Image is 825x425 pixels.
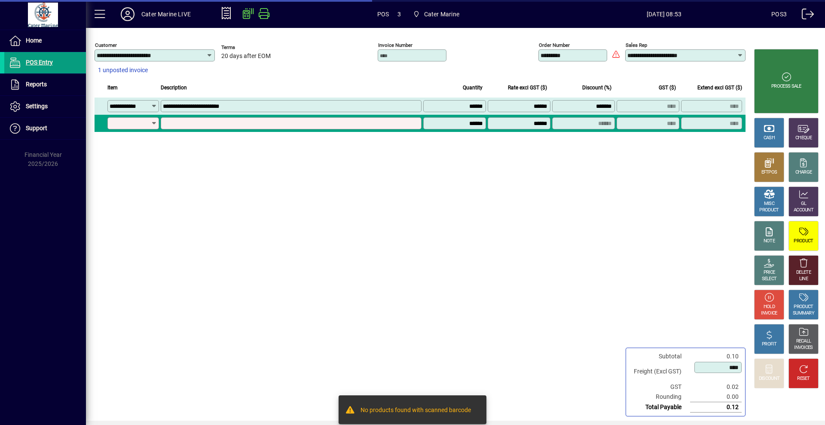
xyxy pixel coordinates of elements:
[508,83,547,92] span: Rate excl GST ($)
[377,7,389,21] span: POS
[690,392,742,402] td: 0.00
[764,238,775,245] div: NOTE
[629,382,690,392] td: GST
[107,83,118,92] span: Item
[794,345,813,351] div: INVOICES
[26,59,53,66] span: POS Entry
[4,74,86,95] a: Reports
[764,304,775,310] div: HOLD
[629,352,690,361] td: Subtotal
[409,6,463,22] span: Cater Marine
[114,6,141,22] button: Profile
[796,338,811,345] div: RECALL
[801,201,807,207] div: GL
[764,135,775,141] div: CASH
[762,341,776,348] div: PROFIT
[26,37,42,44] span: Home
[795,2,814,30] a: Logout
[221,53,271,60] span: 20 days after EOM
[582,83,611,92] span: Discount (%)
[697,83,742,92] span: Extend excl GST ($)
[397,7,401,21] span: 3
[764,201,774,207] div: MISC
[793,310,814,317] div: SUMMARY
[26,81,47,88] span: Reports
[557,7,771,21] span: [DATE] 08:53
[95,42,117,48] mat-label: Customer
[794,238,813,245] div: PRODUCT
[98,66,148,75] span: 1 unposted invoice
[759,207,779,214] div: PRODUCT
[771,83,801,90] div: PROCESS SALE
[221,45,273,50] span: Terms
[794,304,813,310] div: PRODUCT
[795,169,812,176] div: CHARGE
[26,125,47,131] span: Support
[629,392,690,402] td: Rounding
[4,96,86,117] a: Settings
[161,83,187,92] span: Description
[629,402,690,413] td: Total Payable
[762,276,777,282] div: SELECT
[26,103,48,110] span: Settings
[539,42,570,48] mat-label: Order number
[4,30,86,52] a: Home
[463,83,483,92] span: Quantity
[759,376,779,382] div: DISCOUNT
[795,135,812,141] div: CHEQUE
[626,42,647,48] mat-label: Sales rep
[659,83,676,92] span: GST ($)
[799,276,808,282] div: LINE
[796,269,811,276] div: DELETE
[690,382,742,392] td: 0.02
[95,63,151,78] button: 1 unposted invoice
[690,352,742,361] td: 0.10
[424,7,459,21] span: Cater Marine
[629,361,690,382] td: Freight (Excl GST)
[761,169,777,176] div: EFTPOS
[764,269,775,276] div: PRICE
[797,376,810,382] div: RESET
[141,7,191,21] div: Cater Marine LIVE
[761,310,777,317] div: INVOICE
[794,207,813,214] div: ACCOUNT
[4,118,86,139] a: Support
[771,7,787,21] div: POS3
[690,402,742,413] td: 0.12
[378,42,412,48] mat-label: Invoice number
[361,406,471,416] div: No products found with scanned barcode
